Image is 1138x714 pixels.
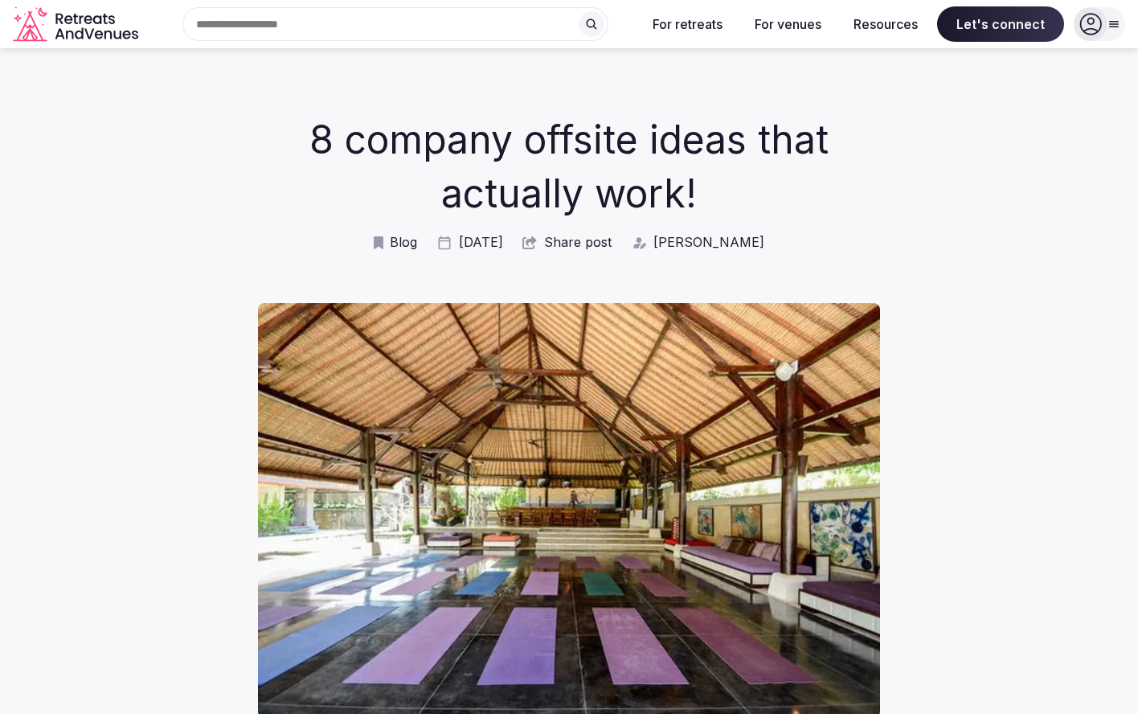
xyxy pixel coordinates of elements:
span: [PERSON_NAME] [653,233,764,251]
span: Let's connect [937,6,1064,42]
svg: Retreats and Venues company logo [13,6,141,43]
h1: 8 company offsite ideas that actually work! [297,113,841,220]
a: Visit the homepage [13,6,141,43]
span: Blog [390,233,417,251]
span: Share post [544,233,612,251]
button: For venues [742,6,834,42]
a: Blog [374,233,417,251]
button: For retreats [640,6,735,42]
a: [PERSON_NAME] [631,233,764,251]
button: Resources [841,6,931,42]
